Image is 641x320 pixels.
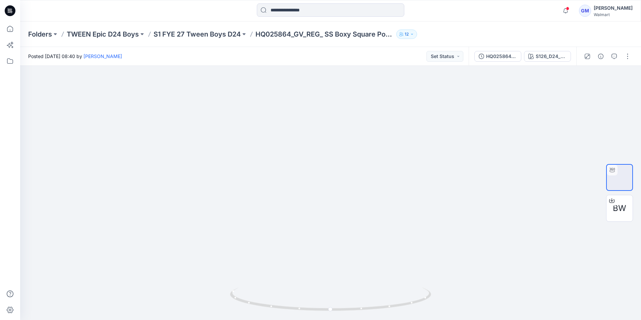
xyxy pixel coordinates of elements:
[28,53,122,60] span: Posted [DATE] 08:40 by
[405,31,409,38] p: 12
[579,5,591,17] div: GM
[613,202,626,214] span: BW
[67,30,139,39] a: TWEEN Epic D24 Boys
[524,51,571,62] button: S126_D24_WA_Tonal Duck Camo_ Olive Oak_M25025A
[594,12,633,17] div: Walmart
[486,53,517,60] div: HQ025864_GV_REG_ SS Boxy Square Pocket Shirt
[594,4,633,12] div: [PERSON_NAME]
[536,53,567,60] div: S126_D24_WA_Tonal Duck Camo_ Olive Oak_M25025A
[28,30,52,39] a: Folders
[255,30,394,39] p: HQ025864_GV_REG_ SS Boxy Square Pocket Shirt
[154,30,241,39] a: S1 FYE 27 Tween Boys D24
[474,51,521,62] button: HQ025864_GV_REG_ SS Boxy Square Pocket Shirt
[396,30,417,39] button: 12
[83,53,122,59] a: [PERSON_NAME]
[595,51,606,62] button: Details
